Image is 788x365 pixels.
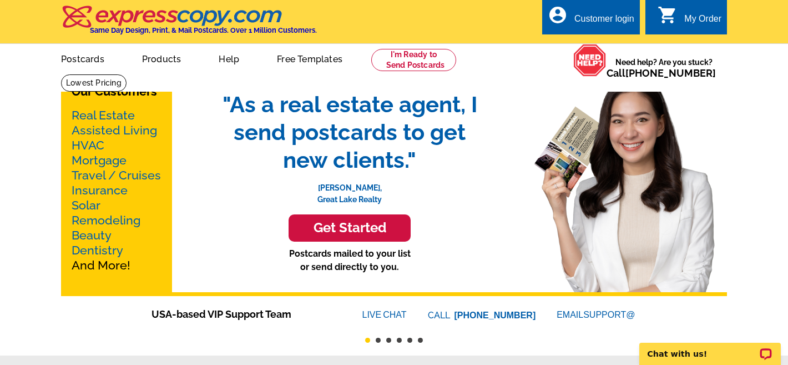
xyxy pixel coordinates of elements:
[72,198,100,212] a: Solar
[362,310,407,319] a: LIVECHAT
[72,138,104,152] a: HVAC
[454,311,536,320] a: [PHONE_NUMBER]
[607,67,716,79] span: Call
[607,57,721,79] span: Need help? Are you stuck?
[61,13,317,34] a: Same Day Design, Print, & Mail Postcards. Over 1 Million Customers.
[72,183,128,197] a: Insurance
[90,26,317,34] h4: Same Day Design, Print, & Mail Postcards. Over 1 Million Customers.
[151,307,329,322] span: USA-based VIP Support Team
[72,228,112,242] a: Beauty
[302,220,397,236] h3: Get Started
[259,45,360,71] a: Free Templates
[124,45,199,71] a: Products
[72,168,161,182] a: Travel / Cruises
[72,243,123,257] a: Dentistry
[362,308,383,322] font: LIVE
[211,214,488,242] a: Get Started
[583,308,637,322] font: SUPPORT@
[211,174,488,206] p: [PERSON_NAME], Great Lake Realty
[72,213,140,227] a: Remodeling
[548,12,634,26] a: account_circle Customer login
[428,309,452,322] font: CALL
[658,12,721,26] a: shopping_cart My Order
[418,338,423,343] button: 6 of 6
[376,338,381,343] button: 2 of 6
[386,338,391,343] button: 3 of 6
[573,44,607,77] img: help
[211,247,488,274] p: Postcards mailed to your list or send directly to you.
[557,310,637,319] a: EMAILSUPPORT@
[211,91,488,174] span: "As a real estate agent, I send postcards to get new clients."
[43,45,122,71] a: Postcards
[625,67,716,79] a: [PHONE_NUMBER]
[397,338,402,343] button: 4 of 6
[684,14,721,29] div: My Order
[72,153,127,167] a: Mortgage
[574,14,634,29] div: Customer login
[365,338,370,343] button: 1 of 6
[72,123,157,137] a: Assisted Living
[72,108,135,122] a: Real Estate
[658,5,678,25] i: shopping_cart
[632,330,788,365] iframe: LiveChat chat widget
[201,45,257,71] a: Help
[407,338,412,343] button: 5 of 6
[548,5,568,25] i: account_circle
[72,108,161,273] p: And More!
